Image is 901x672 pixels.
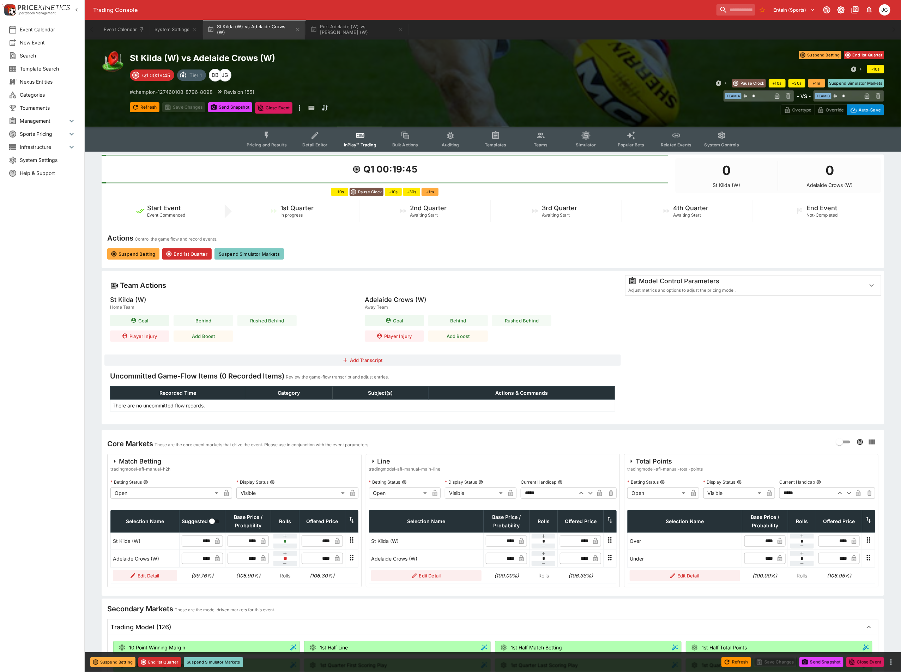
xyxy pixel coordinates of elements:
p: 10 Point Winning Margin [129,644,185,651]
p: St Kilda (W) [713,182,740,188]
h6: (106.38%) [560,572,601,579]
p: Betting Status [627,479,659,485]
div: Trading Console [93,6,714,14]
input: search [716,4,755,16]
svg: Clock Controls [850,66,857,73]
h6: (106.95%) [818,572,860,579]
h5: 4th Quarter [673,204,709,212]
span: Templates [485,142,506,147]
th: Offered Price [299,510,345,532]
button: Select Tenant [769,4,819,16]
p: 1st Half Line [320,644,348,651]
div: Open [627,488,688,499]
p: Control the game flow and record events. [135,236,217,243]
h6: (106.30%) [301,572,343,579]
button: Connected to PK [821,4,833,16]
p: Copy To Clipboard [130,88,213,96]
th: Selection Name [111,510,180,532]
h5: St Kilda (W) [110,296,146,304]
button: +10s [385,188,402,196]
th: Actions & Commands [428,386,615,399]
p: 1st Half Match Betting [511,644,562,651]
p: Tier 1 [189,72,202,79]
div: Open [110,488,221,499]
span: Infrastructure [20,143,67,151]
div: Total Points [627,457,703,466]
span: Auditing [442,142,459,147]
img: PriceKinetics Logo [2,3,16,17]
span: tradingmodel-afl-manual-h2h [110,466,170,473]
p: These are the core event markets that drive the event. Please use in conjunction with the event p... [155,441,369,448]
button: Display Status [737,480,742,485]
div: Open [369,488,429,499]
p: Revision 1551 [224,88,254,96]
img: PriceKinetics [18,5,70,10]
button: Current Handicap [558,480,563,485]
span: Awaiting Start [542,212,570,218]
span: Awaiting Start [673,212,701,218]
th: Category [245,386,333,399]
h5: End Event [807,204,837,212]
h5: Start Event [147,204,181,212]
h5: 3rd Quarter [542,204,578,212]
span: Event Calendar [20,26,76,33]
h2: Copy To Clipboard [130,53,507,63]
button: -10s [867,65,884,73]
td: St Kilda (W) [111,532,180,550]
th: Selection Name [628,510,742,532]
p: 1st Half Total Points [702,644,747,651]
div: Model Control Parameters [628,277,860,285]
p: Q1 00:19:45 [142,72,170,79]
span: Away Team [365,304,427,311]
span: System Settings [20,156,76,164]
button: Behind [428,315,488,326]
span: Team A [725,93,742,99]
p: Override [826,106,844,114]
span: Awaiting Start [410,212,438,218]
p: Display Status [236,479,268,485]
p: These are the model driven markets for this event. [175,606,275,613]
button: more [295,102,304,114]
button: Display Status [478,480,483,485]
button: Send Snapshot [208,102,252,112]
button: +30s [788,79,805,87]
button: +1m [808,79,825,87]
p: Auto-Save [859,106,881,114]
span: tradingmodel-afl-manual-main-line [369,466,441,473]
p: Review the game-flow transcript and adjust entries. [286,374,389,381]
div: Dylan Brown [209,69,222,81]
button: Suspend Simulator Markets [828,79,884,87]
span: Related Events [661,142,691,147]
th: Rolls [530,510,558,532]
span: Management [20,117,67,125]
p: Display Status [703,479,736,485]
span: Nexus Entities [20,78,76,85]
button: Event Calendar [99,20,149,40]
img: Sportsbook Management [18,12,56,15]
div: James Gordon [219,69,231,81]
button: Goal [365,315,424,326]
span: Categories [20,91,76,98]
td: Adelaide Crows (W) [369,550,484,567]
button: Suspend Betting [90,657,135,667]
button: No Bookmarks [757,4,768,16]
button: Edit Detail [630,570,740,581]
p: Current Handicap [521,479,556,485]
span: Tournaments [20,104,76,111]
th: Offered Price [816,510,862,532]
h5: Trading Model (126) [110,623,171,631]
h6: (100.00%) [744,572,786,579]
th: Selection Name [369,510,484,532]
button: End 1st Quarter [844,51,884,59]
span: Team B [815,93,832,99]
p: Rolls [532,572,556,579]
span: tradingmodel-afl-manual-total-points [627,466,703,473]
h1: 0 [722,161,731,180]
button: -10s [331,188,348,196]
div: Line [369,457,441,466]
span: Search [20,52,76,59]
div: Visible [236,488,347,499]
th: Base Price / Probability [742,510,788,532]
button: Refresh [130,102,159,112]
h5: 1st Quarter [281,204,314,212]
